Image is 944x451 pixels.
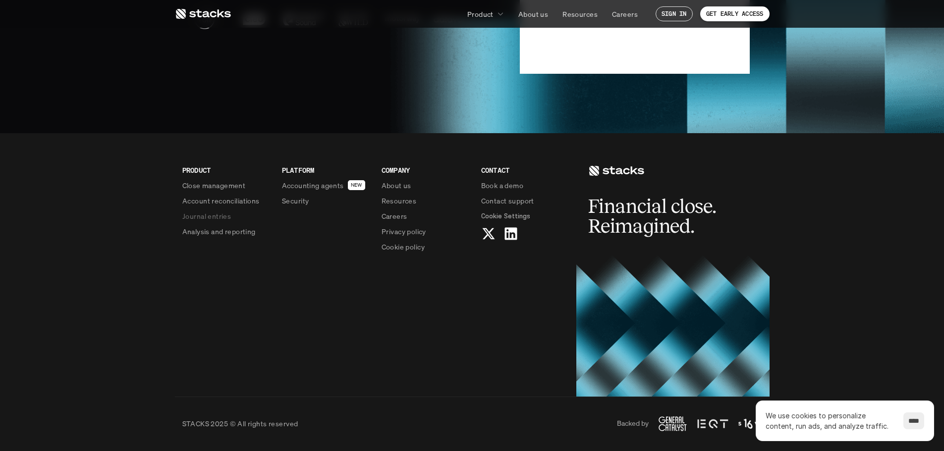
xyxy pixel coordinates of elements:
[606,5,644,23] a: Careers
[556,5,604,23] a: Resources
[382,196,469,206] a: Resources
[182,196,260,206] p: Account reconciliations
[467,9,494,19] p: Product
[766,410,893,431] p: We use cookies to personalize content, run ads, and analyze traffic.
[382,165,469,175] p: COMPANY
[662,10,687,17] p: SIGN IN
[612,9,638,19] p: Careers
[351,182,362,188] h2: NEW
[382,180,469,191] a: About us
[182,211,270,221] a: Journal entries
[617,419,649,428] p: Backed by
[481,165,569,175] p: CONTACT
[182,418,298,429] p: STACKS 2025 © All rights reserved
[481,180,569,191] a: Book a demo
[382,242,425,252] p: Cookie policy
[182,226,256,237] p: Analysis and reporting
[182,180,246,191] p: Close management
[382,226,469,237] a: Privacy policy
[182,180,270,191] a: Close management
[481,196,569,206] a: Contact support
[656,6,693,21] a: SIGN IN
[588,197,737,236] h2: Financial close. Reimagined.
[481,211,530,221] span: Cookie Settings
[282,165,370,175] p: PLATFORM
[282,180,344,191] p: Accounting agents
[182,211,231,221] p: Journal entries
[512,5,554,23] a: About us
[382,242,469,252] a: Cookie policy
[282,196,309,206] p: Security
[518,9,548,19] p: About us
[382,196,417,206] p: Resources
[706,10,764,17] p: GET EARLY ACCESS
[382,211,469,221] a: Careers
[700,6,770,21] a: GET EARLY ACCESS
[481,196,534,206] p: Contact support
[562,9,598,19] p: Resources
[282,180,370,191] a: Accounting agentsNEW
[182,226,270,237] a: Analysis and reporting
[182,196,270,206] a: Account reconciliations
[481,211,530,221] button: Cookie Trigger
[382,211,407,221] p: Careers
[481,180,524,191] p: Book a demo
[282,196,370,206] a: Security
[182,165,270,175] p: PRODUCT
[382,180,411,191] p: About us
[382,226,426,237] p: Privacy policy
